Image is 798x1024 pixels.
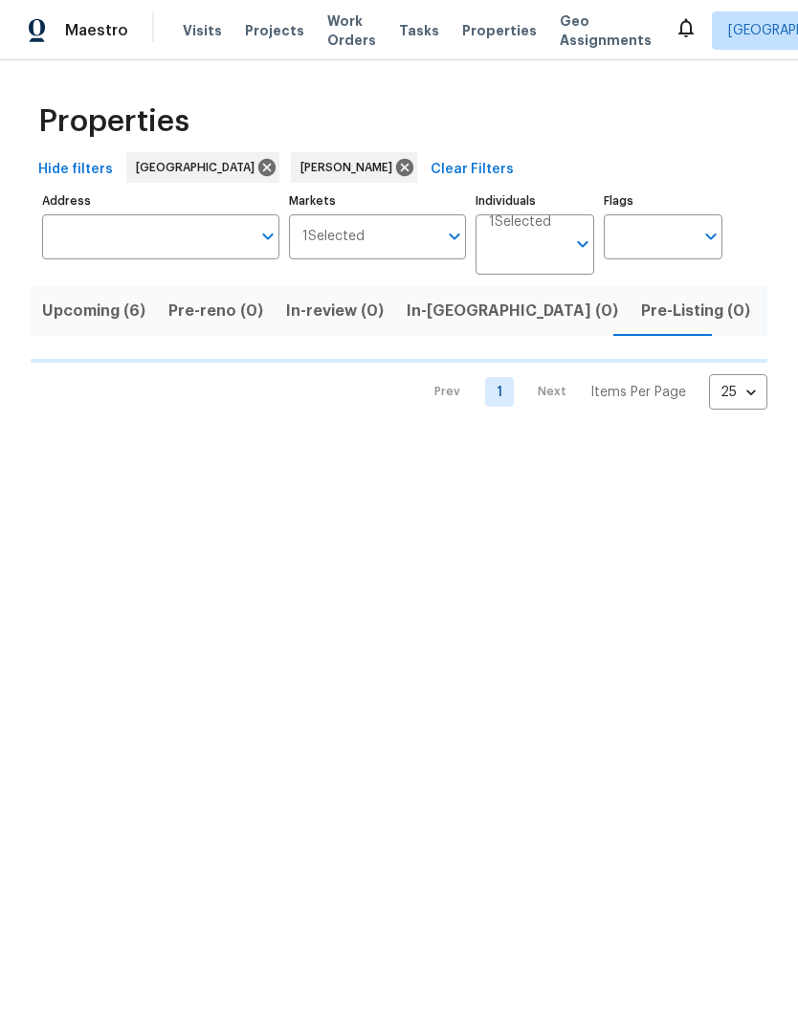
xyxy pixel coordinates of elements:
span: Hide filters [38,158,113,182]
span: Tasks [399,24,439,37]
div: [PERSON_NAME] [291,152,417,183]
span: Properties [38,112,189,131]
span: Upcoming (6) [42,298,145,324]
div: 25 [709,367,767,417]
span: Pre-reno (0) [168,298,263,324]
span: [GEOGRAPHIC_DATA] [136,158,262,177]
button: Open [255,223,281,250]
span: Visits [183,21,222,40]
label: Individuals [476,195,594,207]
nav: Pagination Navigation [416,374,767,410]
span: In-[GEOGRAPHIC_DATA] (0) [407,298,618,324]
span: [PERSON_NAME] [300,158,400,177]
span: Clear Filters [431,158,514,182]
span: Projects [245,21,304,40]
span: 1 Selected [489,214,551,231]
a: Goto page 1 [485,377,514,407]
button: Hide filters [31,152,121,188]
span: In-review (0) [286,298,384,324]
span: Maestro [65,21,128,40]
button: Clear Filters [423,152,521,188]
button: Open [698,223,724,250]
span: Properties [462,21,537,40]
button: Open [569,231,596,257]
button: Open [441,223,468,250]
span: Work Orders [327,11,376,50]
p: Items Per Page [590,383,686,402]
span: Pre-Listing (0) [641,298,750,324]
label: Markets [289,195,467,207]
label: Address [42,195,279,207]
div: [GEOGRAPHIC_DATA] [126,152,279,183]
span: Geo Assignments [560,11,652,50]
label: Flags [604,195,722,207]
span: 1 Selected [302,229,365,245]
